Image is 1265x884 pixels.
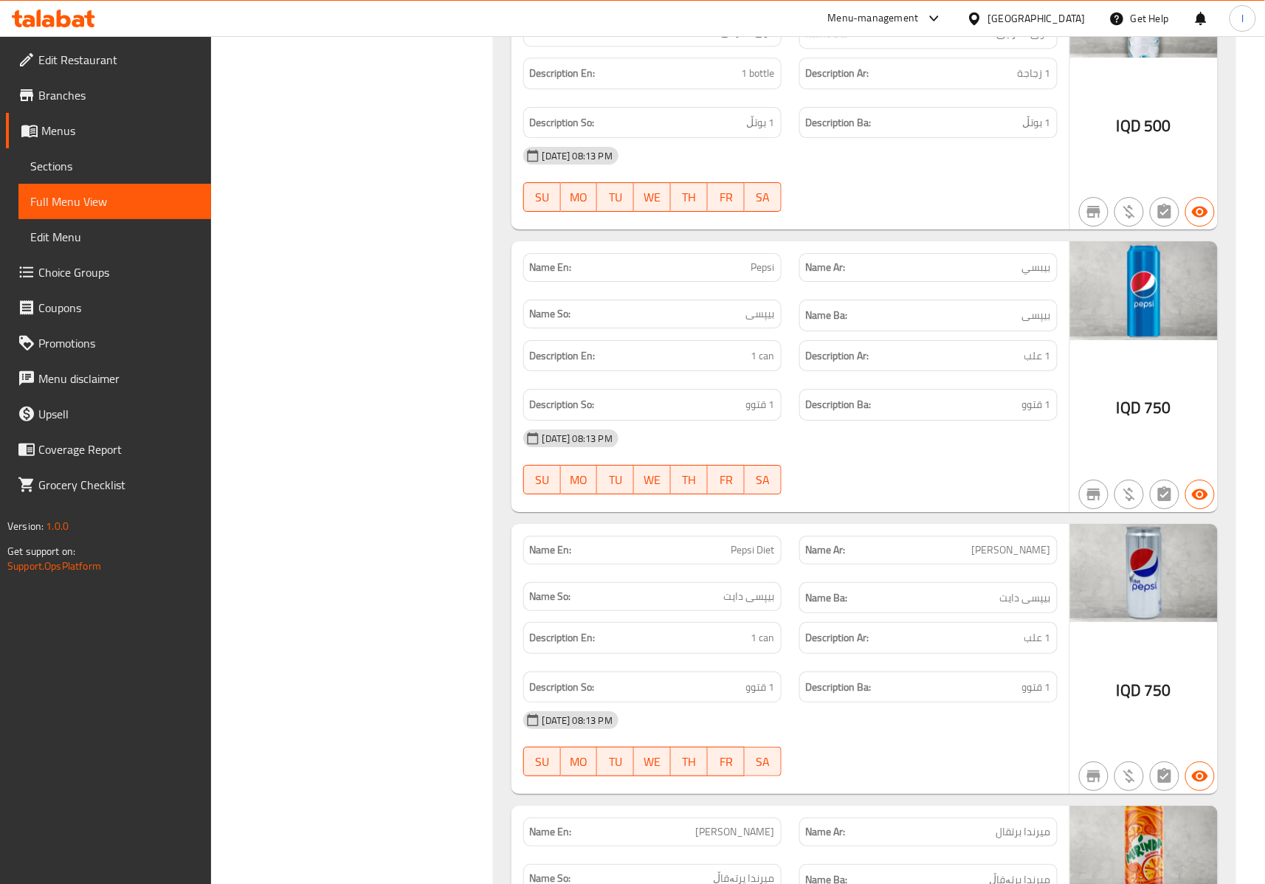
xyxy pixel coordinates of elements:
[640,751,665,773] span: WE
[806,347,869,365] strong: Description Ar:
[1079,762,1109,791] button: Not branch specific item
[640,187,665,208] span: WE
[530,347,596,365] strong: Description En:
[751,629,775,647] span: 1 can
[988,10,1086,27] div: [GEOGRAPHIC_DATA]
[1022,678,1051,697] span: 1 قتوو
[523,465,561,494] button: SU
[561,747,598,776] button: MO
[7,542,75,561] span: Get support on:
[1114,480,1144,509] button: Purchased item
[38,51,199,69] span: Edit Restaurant
[6,77,211,113] a: Branches
[745,465,782,494] button: SA
[6,432,211,467] a: Coverage Report
[677,751,702,773] span: TH
[18,184,211,219] a: Full Menu View
[1144,393,1171,422] span: 750
[746,396,775,414] span: 1 قتوو
[567,751,592,773] span: MO
[1024,347,1051,365] span: 1 علب
[1150,762,1179,791] button: Not has choices
[523,182,561,212] button: SU
[677,469,702,491] span: TH
[1117,111,1141,140] span: IQD
[1144,111,1171,140] span: 500
[806,396,872,414] strong: Description Ba:
[806,824,846,840] strong: Name Ar:
[1185,197,1215,227] button: Available
[745,747,782,776] button: SA
[18,148,211,184] a: Sections
[677,187,702,208] span: TH
[1185,762,1215,791] button: Available
[41,122,199,139] span: Menus
[671,465,708,494] button: TH
[603,469,628,491] span: TU
[1022,306,1051,325] span: بیپسی
[38,263,199,281] span: Choice Groups
[671,182,708,212] button: TH
[747,114,775,132] span: 1 بوتڵ
[537,432,618,446] span: [DATE] 08:13 PM
[561,182,598,212] button: MO
[671,747,708,776] button: TH
[731,542,775,558] span: Pepsi Diet
[828,10,919,27] div: Menu-management
[806,306,848,325] strong: Name Ba:
[1150,197,1179,227] button: Not has choices
[997,24,1051,43] span: ئاوی کانزایی
[742,64,775,83] span: 1 bottle
[38,370,199,387] span: Menu disclaimer
[806,260,846,275] strong: Name Ar:
[806,24,848,43] strong: Name Ba:
[1070,241,1218,339] img: pepsi638959834572145580.jpg
[708,465,745,494] button: FR
[746,306,775,322] span: بیپسی
[597,465,634,494] button: TU
[751,469,776,491] span: SA
[972,542,1051,558] span: [PERSON_NAME]
[530,678,595,697] strong: Description So:
[597,747,634,776] button: TU
[523,747,561,776] button: SU
[634,747,671,776] button: WE
[530,469,555,491] span: SU
[708,747,745,776] button: FR
[721,24,775,40] span: ئاوی کانزایی
[38,299,199,317] span: Coupons
[1022,260,1051,275] span: بيبسي
[530,751,555,773] span: SU
[751,260,775,275] span: Pepsi
[6,467,211,503] a: Grocery Checklist
[530,24,571,40] strong: Name So:
[6,255,211,290] a: Choice Groups
[746,678,775,697] span: 1 قتوو
[806,589,848,607] strong: Name Ba:
[6,113,211,148] a: Menus
[30,193,199,210] span: Full Menu View
[708,182,745,212] button: FR
[745,182,782,212] button: SA
[530,824,572,840] strong: Name En:
[1241,10,1244,27] span: l
[696,824,775,840] span: [PERSON_NAME]
[537,714,618,728] span: [DATE] 08:13 PM
[1117,393,1141,422] span: IQD
[1000,589,1051,607] span: بیپسی دایت
[806,542,846,558] strong: Name Ar:
[724,589,775,604] span: بیپسی دایت
[38,405,199,423] span: Upsell
[751,751,776,773] span: SA
[6,325,211,361] a: Promotions
[1079,197,1109,227] button: Not branch specific item
[6,361,211,396] a: Menu disclaimer
[751,347,775,365] span: 1 can
[38,476,199,494] span: Grocery Checklist
[597,182,634,212] button: TU
[30,157,199,175] span: Sections
[806,678,872,697] strong: Description Ba:
[806,114,872,132] strong: Description Ba:
[530,64,596,83] strong: Description En:
[640,469,665,491] span: WE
